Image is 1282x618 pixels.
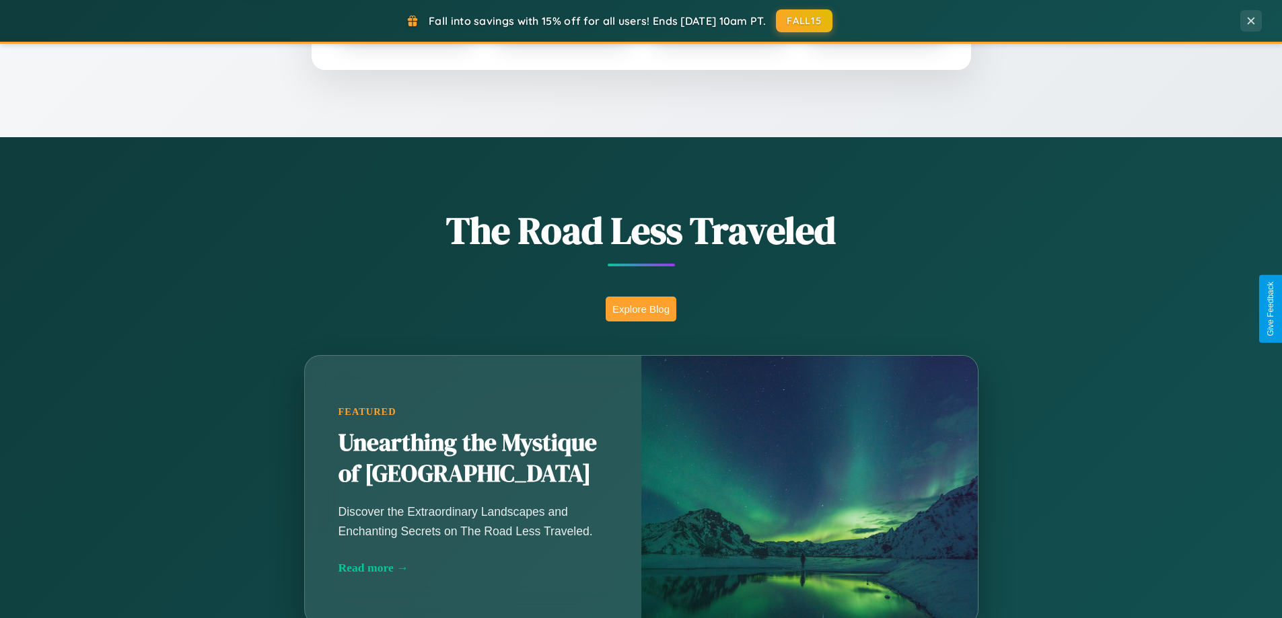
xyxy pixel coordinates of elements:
button: FALL15 [776,9,832,32]
div: Give Feedback [1266,282,1275,336]
h1: The Road Less Traveled [238,204,1045,256]
p: Discover the Extraordinary Landscapes and Enchanting Secrets on The Road Less Traveled. [339,502,608,540]
span: Fall into savings with 15% off for all users! Ends [DATE] 10am PT. [429,14,766,28]
div: Read more → [339,561,608,575]
h2: Unearthing the Mystique of [GEOGRAPHIC_DATA] [339,428,608,490]
button: Explore Blog [606,297,676,321]
div: Featured [339,406,608,418]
